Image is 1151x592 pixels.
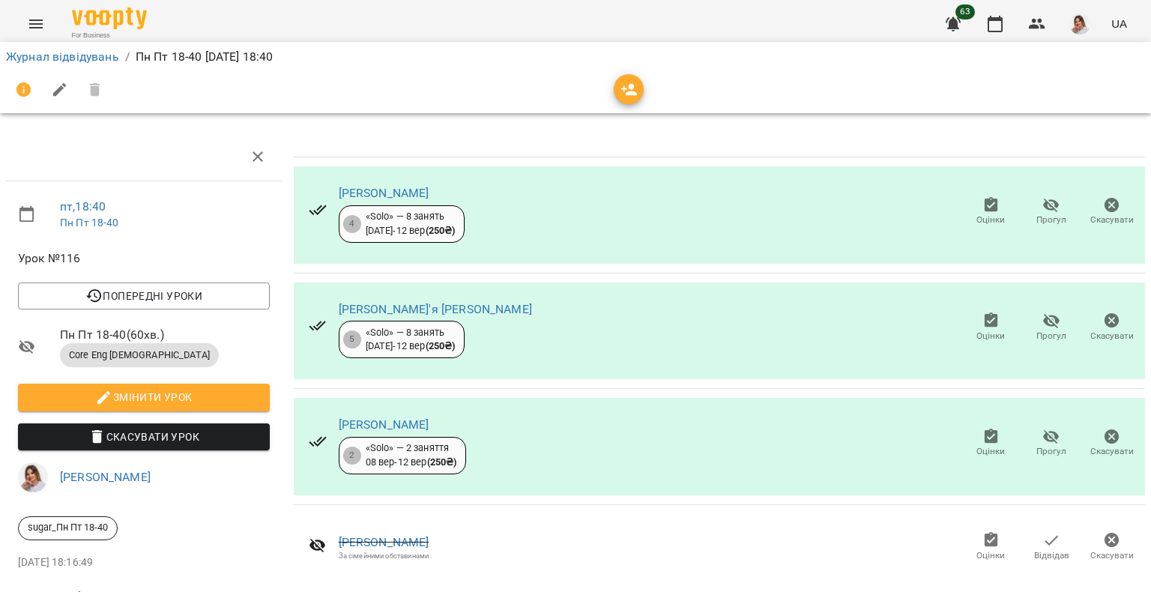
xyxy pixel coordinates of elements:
div: «Solo» — 8 занять [DATE] - 12 вер [366,210,456,238]
div: «Solo» — 8 занять [DATE] - 12 вер [366,326,456,354]
p: Пн Пт 18-40 [DATE] 18:40 [136,48,274,66]
button: Скасувати [1081,526,1142,568]
nav: breadcrumb [6,48,1145,66]
button: Відвідав [1021,526,1082,568]
button: Змінити урок [18,384,270,411]
span: Скасувати [1090,549,1134,562]
div: 5 [343,330,361,348]
span: Скасувати [1090,214,1134,226]
button: UA [1105,10,1133,37]
span: Скасувати [1090,445,1134,458]
span: Оцінки [976,330,1005,342]
button: Скасувати Урок [18,423,270,450]
span: Оцінки [976,445,1005,458]
span: Прогул [1036,214,1066,226]
b: ( 250 ₴ ) [427,456,457,468]
span: UA [1111,16,1127,31]
a: [PERSON_NAME] [339,186,429,200]
span: 63 [955,4,975,19]
button: Оцінки [961,306,1021,348]
button: Оцінки [961,191,1021,233]
span: Скасувати [1090,330,1134,342]
span: Пн Пт 18-40 ( 60 хв. ) [60,326,270,344]
button: Скасувати [1081,306,1142,348]
span: Змінити урок [30,388,258,406]
button: Прогул [1021,191,1082,233]
button: Скасувати [1081,423,1142,465]
a: [PERSON_NAME] [60,470,151,484]
a: Пн Пт 18-40 [60,217,119,229]
span: Прогул [1036,330,1066,342]
button: Попередні уроки [18,283,270,309]
img: Voopty Logo [72,7,147,29]
span: Оцінки [976,214,1005,226]
div: За сімейними обставинами [339,551,429,561]
button: Прогул [1021,423,1082,465]
button: Оцінки [961,423,1021,465]
div: 2 [343,447,361,465]
a: [PERSON_NAME] [339,535,429,549]
button: Menu [18,6,54,42]
a: [PERSON_NAME] [339,417,429,432]
p: [DATE] 18:16:49 [18,555,270,570]
span: Відвідав [1034,549,1069,562]
img: d332a1c3318355be326c790ed3ba89f4.jpg [1069,13,1090,34]
span: Попередні уроки [30,287,258,305]
button: Прогул [1021,306,1082,348]
button: Оцінки [961,526,1021,568]
span: Оцінки [976,549,1005,562]
a: пт , 18:40 [60,199,106,214]
span: For Business [72,31,147,40]
div: sugar_Пн Пт 18-40 [18,516,118,540]
b: ( 250 ₴ ) [426,225,456,236]
span: Урок №116 [18,250,270,268]
span: Скасувати Урок [30,428,258,446]
a: Журнал відвідувань [6,49,119,64]
b: ( 250 ₴ ) [426,340,456,351]
span: sugar_Пн Пт 18-40 [19,521,117,534]
span: Прогул [1036,445,1066,458]
div: «Solo» — 2 заняття 08 вер - 12 вер [366,441,457,469]
img: d332a1c3318355be326c790ed3ba89f4.jpg [18,462,48,492]
a: [PERSON_NAME]'я [PERSON_NAME] [339,302,532,316]
li: / [125,48,130,66]
span: Core Eng [DEMOGRAPHIC_DATA] [60,348,219,362]
div: 4 [343,215,361,233]
button: Скасувати [1081,191,1142,233]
